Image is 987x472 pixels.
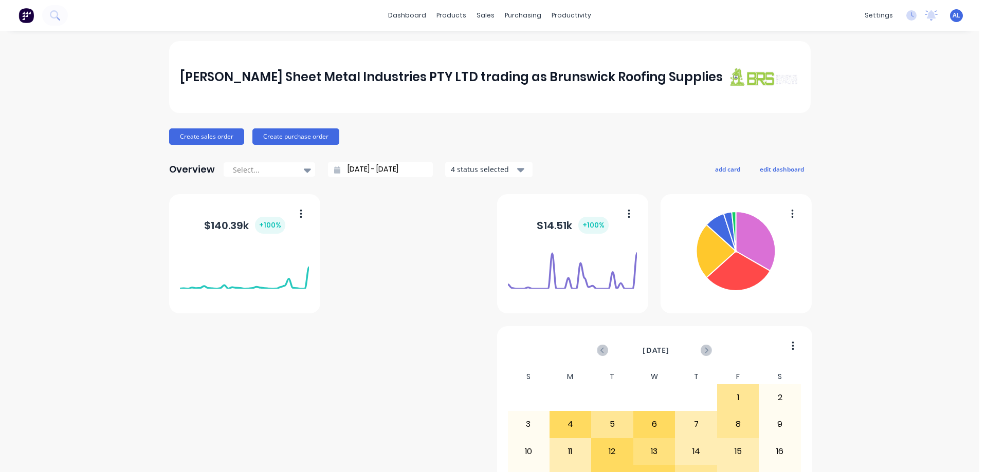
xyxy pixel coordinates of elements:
div: + 100 % [578,217,609,234]
div: 7 [675,411,717,437]
div: + 100 % [255,217,285,234]
span: AL [953,11,960,20]
div: 10 [508,439,549,464]
div: 11 [550,439,591,464]
div: 4 status selected [451,164,516,175]
div: T [675,369,717,384]
div: 14 [675,439,717,464]
button: edit dashboard [753,162,811,176]
div: settings [860,8,898,23]
button: add card [708,162,747,176]
div: purchasing [500,8,546,23]
div: 1 [718,385,759,410]
div: S [759,369,801,384]
div: productivity [546,8,596,23]
div: S [507,369,550,384]
div: 16 [759,439,800,464]
div: 15 [718,439,759,464]
div: F [717,369,759,384]
img: J A Sheet Metal Industries PTY LTD trading as Brunswick Roofing Supplies [727,67,799,86]
div: Overview [169,159,215,180]
div: 2 [759,385,800,410]
button: 4 status selected [445,162,533,177]
div: sales [471,8,500,23]
button: Create sales order [169,128,244,145]
div: T [591,369,633,384]
img: Factory [19,8,34,23]
div: products [431,8,471,23]
div: 13 [634,439,675,464]
div: W [633,369,675,384]
div: 8 [718,411,759,437]
div: 12 [592,439,633,464]
span: [DATE] [643,345,669,356]
button: Create purchase order [252,128,339,145]
a: dashboard [383,8,431,23]
div: M [550,369,592,384]
div: 6 [634,411,675,437]
div: 5 [592,411,633,437]
div: 9 [759,411,800,437]
div: [PERSON_NAME] Sheet Metal Industries PTY LTD trading as Brunswick Roofing Supplies [180,67,723,87]
div: $ 140.39k [204,217,285,234]
div: $ 14.51k [537,217,609,234]
div: 3 [508,411,549,437]
div: 4 [550,411,591,437]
